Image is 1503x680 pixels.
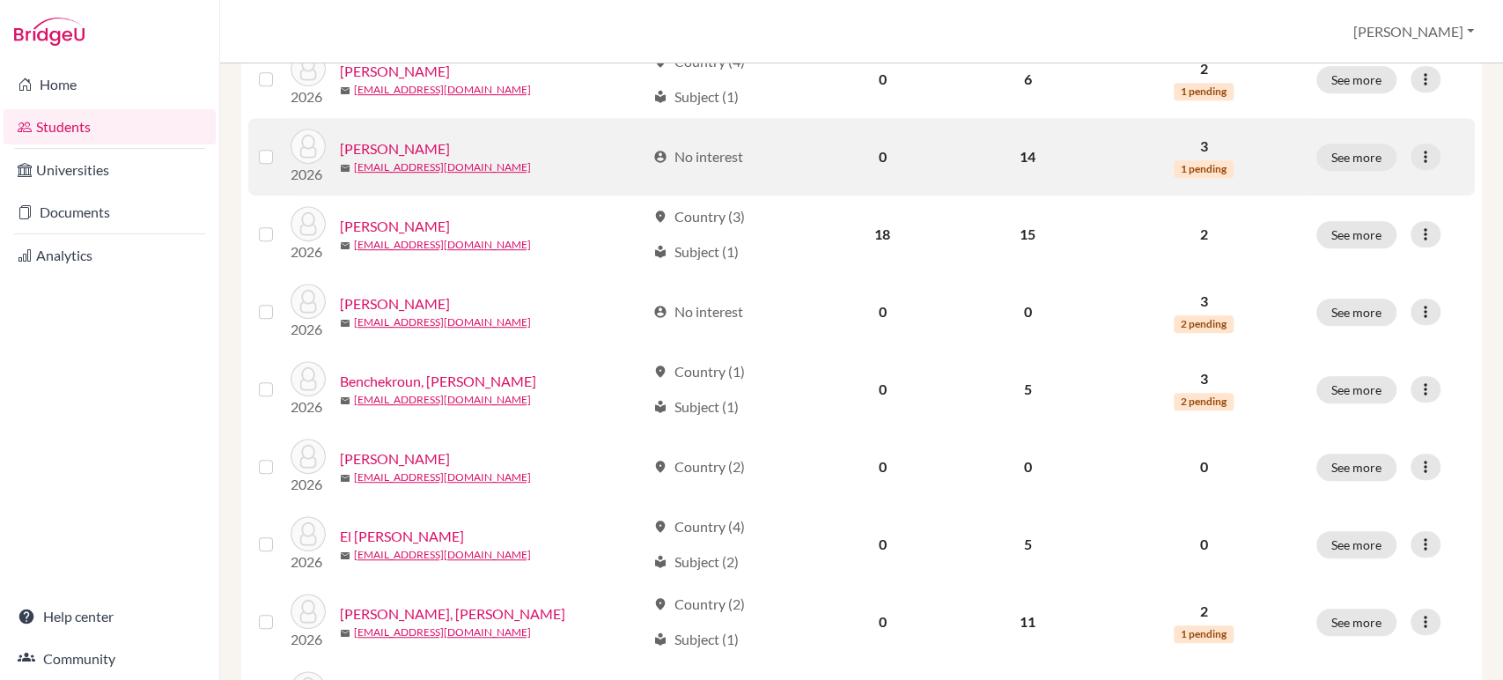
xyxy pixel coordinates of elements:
[653,150,667,164] span: account_circle
[953,273,1101,351] td: 0
[340,216,450,237] a: [PERSON_NAME]
[812,118,953,196] td: 0
[4,152,216,188] a: Universities
[4,641,216,676] a: Community
[1174,83,1234,100] span: 1 pending
[1316,66,1396,93] button: See more
[653,400,667,414] span: local_library
[653,551,739,573] div: Subject (2)
[653,632,667,647] span: local_library
[340,138,450,159] a: [PERSON_NAME]
[1174,160,1234,178] span: 1 pending
[1316,531,1396,558] button: See more
[1112,368,1295,389] p: 3
[812,428,953,506] td: 0
[812,41,953,118] td: 0
[354,159,531,175] a: [EMAIL_ADDRESS][DOMAIN_NAME]
[340,551,350,561] span: mail
[653,301,743,322] div: No interest
[340,628,350,639] span: mail
[340,448,450,469] a: [PERSON_NAME]
[291,86,326,107] p: 2026
[291,629,326,650] p: 2026
[653,597,667,611] span: location_on
[1316,376,1396,403] button: See more
[953,506,1101,583] td: 5
[1174,393,1234,410] span: 2 pending
[4,238,216,273] a: Analytics
[653,241,739,262] div: Subject (1)
[953,428,1101,506] td: 0
[653,146,743,167] div: No interest
[340,318,350,329] span: mail
[812,351,953,428] td: 0
[4,109,216,144] a: Students
[291,474,326,495] p: 2026
[812,506,953,583] td: 0
[291,319,326,340] p: 2026
[354,314,531,330] a: [EMAIL_ADDRESS][DOMAIN_NAME]
[653,520,667,534] span: location_on
[653,456,745,477] div: Country (2)
[291,129,326,164] img: Belkeziz, Kenza
[653,210,667,224] span: location_on
[653,90,667,104] span: local_library
[653,365,667,379] span: location_on
[291,361,326,396] img: Benchekroun, Anas
[291,516,326,551] img: El Allali, Adam
[291,241,326,262] p: 2026
[291,551,326,573] p: 2026
[1316,221,1396,248] button: See more
[291,439,326,474] img: Bentamy, Hiba
[1316,144,1396,171] button: See more
[354,469,531,485] a: [EMAIL_ADDRESS][DOMAIN_NAME]
[291,396,326,418] p: 2026
[1345,15,1482,48] button: [PERSON_NAME]
[653,245,667,259] span: local_library
[653,555,667,569] span: local_library
[340,61,450,82] a: [PERSON_NAME]
[653,594,745,615] div: Country (2)
[340,395,350,406] span: mail
[653,460,667,474] span: location_on
[953,583,1101,661] td: 11
[4,67,216,102] a: Home
[291,594,326,629] img: El Marnissi, Zaineb
[291,284,326,319] img: Benamour, Ryan
[953,41,1101,118] td: 6
[291,51,326,86] img: Belahsen, Amjad
[653,629,739,650] div: Subject (1)
[1174,625,1234,643] span: 1 pending
[340,371,536,392] a: Benchekroun, [PERSON_NAME]
[1112,601,1295,622] p: 2
[1112,534,1295,555] p: 0
[1112,456,1295,477] p: 0
[340,293,450,314] a: [PERSON_NAME]
[653,55,667,69] span: location_on
[953,118,1101,196] td: 14
[653,305,667,319] span: account_circle
[1112,136,1295,157] p: 3
[291,206,326,241] img: Benamar, Sarah
[340,85,350,96] span: mail
[354,547,531,563] a: [EMAIL_ADDRESS][DOMAIN_NAME]
[653,206,745,227] div: Country (3)
[291,164,326,185] p: 2026
[340,603,565,625] a: [PERSON_NAME], [PERSON_NAME]
[812,583,953,661] td: 0
[812,273,953,351] td: 0
[1112,291,1295,312] p: 3
[4,195,216,230] a: Documents
[4,599,216,634] a: Help center
[1174,315,1234,333] span: 2 pending
[953,196,1101,273] td: 15
[953,351,1101,428] td: 5
[354,392,531,408] a: [EMAIL_ADDRESS][DOMAIN_NAME]
[1316,454,1396,481] button: See more
[340,163,350,174] span: mail
[1112,58,1295,79] p: 2
[653,516,745,537] div: Country (4)
[354,237,531,253] a: [EMAIL_ADDRESS][DOMAIN_NAME]
[653,361,745,382] div: Country (1)
[340,526,464,547] a: El [PERSON_NAME]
